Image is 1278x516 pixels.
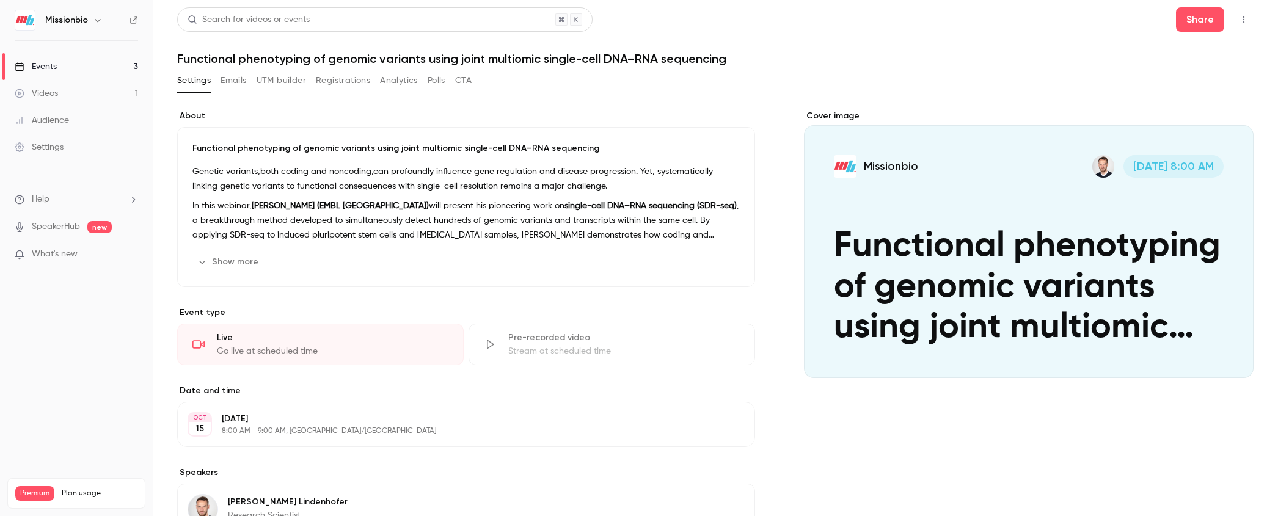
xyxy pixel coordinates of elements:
[87,221,112,233] span: new
[15,193,138,206] li: help-dropdown-opener
[192,198,740,242] p: In this webinar, will present his pioneering work on , a breakthrough method developed to simulta...
[804,110,1254,122] label: Cover image
[192,142,740,154] p: Functional phenotyping of genomic variants using joint multiomic single-cell DNA–RNA sequencing
[316,71,370,90] button: Registrations
[32,193,49,206] span: Help
[15,60,57,73] div: Events
[15,10,35,30] img: Missionbio
[177,307,755,319] p: Event type
[195,423,204,435] p: 15
[1176,7,1224,32] button: Share
[221,71,246,90] button: Emails
[177,110,755,122] label: About
[508,332,740,344] div: Pre-recorded video
[15,114,69,126] div: Audience
[188,13,310,26] div: Search for videos or events
[32,220,80,233] a: SpeakerHub
[804,110,1254,378] section: Cover image
[177,71,211,90] button: Settings
[15,141,64,153] div: Settings
[177,467,755,479] label: Speakers
[380,71,418,90] button: Analytics
[564,202,737,210] strong: single-cell DNA–RNA sequencing (SDR-seq)
[192,252,266,272] button: Show more
[257,71,306,90] button: UTM builder
[62,489,137,498] span: Plan usage
[177,51,1254,66] h1: Functional phenotyping of genomic variants using joint multiomic single-cell DNA–RNA sequencing
[428,71,445,90] button: Polls
[508,345,740,357] div: Stream at scheduled time
[177,385,755,397] label: Date and time
[252,202,429,210] strong: [PERSON_NAME] (EMBL [GEOGRAPHIC_DATA])
[15,486,54,501] span: Premium
[469,324,755,365] div: Pre-recorded videoStream at scheduled time
[189,413,211,422] div: OCT
[228,496,676,508] p: [PERSON_NAME] Lindenhofer
[15,87,58,100] div: Videos
[32,248,78,261] span: What's new
[177,324,464,365] div: LiveGo live at scheduled time
[192,164,740,194] p: Genetic variants,both coding and noncoding,can profoundly influence gene regulation and disease p...
[45,14,88,26] h6: Missionbio
[217,332,448,344] div: Live
[222,426,690,436] p: 8:00 AM - 9:00 AM, [GEOGRAPHIC_DATA]/[GEOGRAPHIC_DATA]
[217,345,448,357] div: Go live at scheduled time
[222,413,690,425] p: [DATE]
[455,71,472,90] button: CTA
